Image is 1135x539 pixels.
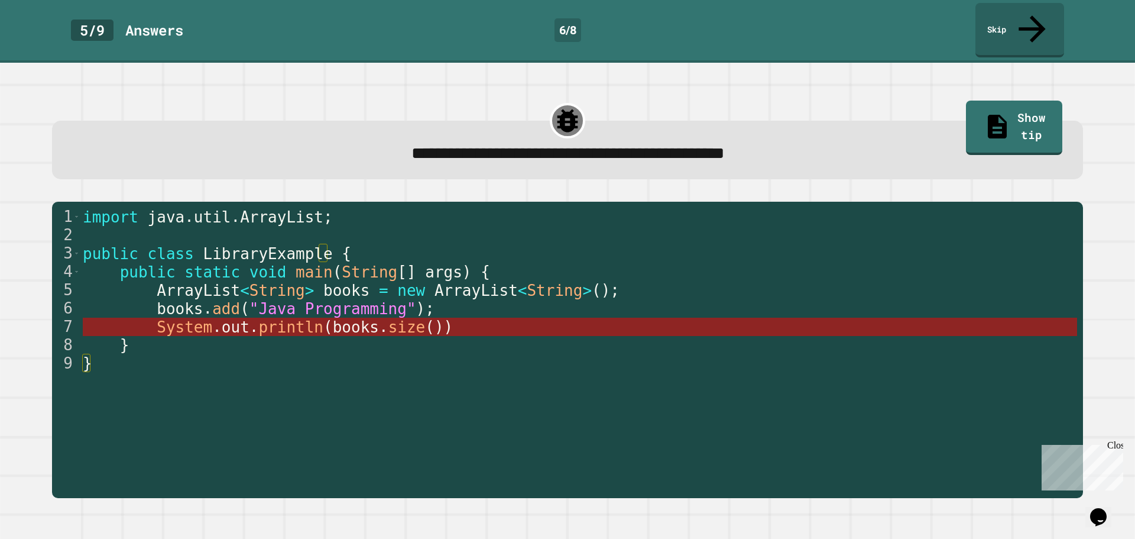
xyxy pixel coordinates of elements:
span: books [323,282,369,299]
span: > [582,282,592,299]
div: 2 [52,226,80,244]
span: System [157,318,212,336]
span: LibraryExample [203,245,332,263]
span: out [221,318,249,336]
span: String [527,282,582,299]
span: books [332,318,378,336]
span: args [425,263,462,281]
span: import [83,208,138,226]
div: 5 / 9 [71,20,113,41]
iframe: chat widget [1085,492,1123,527]
span: util [193,208,231,226]
span: < [517,282,527,299]
span: java [147,208,184,226]
span: class [147,245,193,263]
span: Toggle code folding, rows 3 through 9 [73,244,80,263]
span: Toggle code folding, row 1 [73,208,80,226]
div: Chat with us now!Close [5,5,82,75]
span: add [212,300,240,318]
a: Show tip [966,101,1062,155]
div: 3 [52,244,80,263]
a: Skip [975,3,1064,57]
div: 8 [52,336,80,354]
span: new [397,282,425,299]
div: 7 [52,318,80,336]
div: 1 [52,208,80,226]
div: Answer s [125,20,183,41]
span: Toggle code folding, rows 4 through 8 [73,263,80,281]
span: void [249,263,286,281]
span: static [184,263,240,281]
span: "Java Programming" [249,300,416,318]
span: < [240,282,249,299]
div: 6 / 8 [554,18,581,42]
span: public [83,245,138,263]
iframe: chat widget [1037,440,1123,490]
div: 9 [52,354,80,373]
div: 5 [52,281,80,299]
span: ArrayList [240,208,323,226]
span: String [342,263,397,281]
span: = [379,282,388,299]
span: > [304,282,314,299]
span: size [388,318,425,336]
span: println [258,318,323,336]
span: public [119,263,175,281]
span: main [296,263,333,281]
span: ArrayList [434,282,517,299]
span: ArrayList [157,282,240,299]
div: 6 [52,299,80,318]
div: 4 [52,263,80,281]
span: String [249,282,304,299]
span: books [157,300,203,318]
